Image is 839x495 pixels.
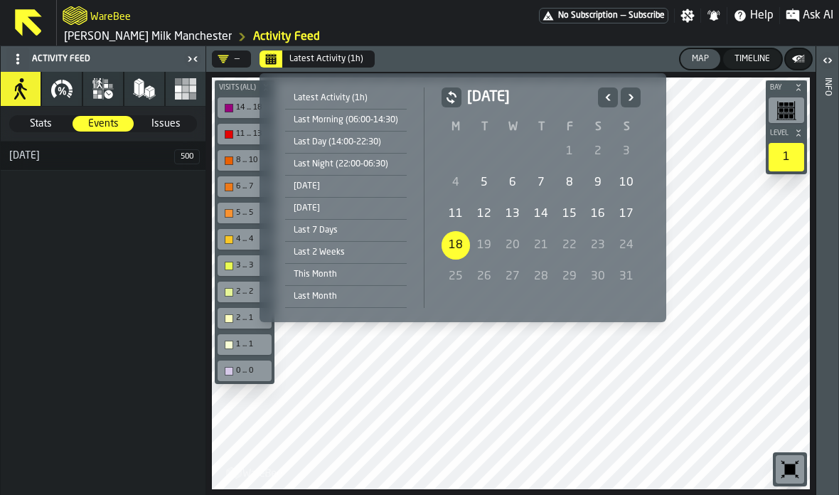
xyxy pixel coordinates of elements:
div: Last 2 Weeks [285,245,407,260]
button: button- [442,87,461,107]
div: 20 [498,231,527,260]
div: 22 [555,231,584,260]
div: Thursday, 14 August 2025 [527,200,555,228]
div: Tuesday, 12 August 2025 [470,200,498,228]
div: 26 [470,262,498,291]
div: Friday, 8 August 2025 [555,169,584,197]
div: Friday, 15 August 2025 [555,200,584,228]
div: Wednesday, 13 August 2025 [498,200,527,228]
th: M [442,119,470,136]
div: 24 [612,231,641,260]
div: Tuesday, 19 August 2025 [470,231,498,260]
div: Sunday, 3 August 2025 [612,137,641,166]
div: 21 [527,231,555,260]
div: 13 [498,200,527,228]
div: 23 [584,231,612,260]
div: 7 [527,169,555,197]
div: Wednesday, 6 August 2025 [498,169,527,197]
div: Saturday, 23 August 2025 [584,231,612,260]
div: 8 [555,169,584,197]
div: 18 [442,231,470,260]
div: Tuesday, 26 August 2025 [470,262,498,291]
div: Latest Activity (1h) [285,90,407,106]
div: Sunday, 24 August 2025 [612,231,641,260]
button: Next [621,87,641,107]
div: Thursday, 28 August 2025 [527,262,555,291]
div: Thursday, 21 August 2025 [527,231,555,260]
button: Previous [598,87,618,107]
div: 1 [555,137,584,166]
div: Saturday, 2 August 2025 [584,137,612,166]
div: Last Night (22:00-06:30) [285,156,407,172]
div: 14 [527,200,555,228]
div: [DATE] [285,179,407,194]
div: 27 [498,262,527,291]
div: Last 7 Days [285,223,407,238]
div: Wednesday, 20 August 2025 [498,231,527,260]
div: Wednesday, 27 August 2025 [498,262,527,291]
div: Saturday, 16 August 2025 [584,200,612,228]
th: F [555,119,584,136]
div: Saturday, 9 August 2025 [584,169,612,197]
div: Sunday, 17 August 2025 [612,200,641,228]
div: August 2025 [442,87,641,292]
h2: [DATE] [467,87,592,107]
div: Sunday, 10 August 2025 [612,169,641,197]
div: 10 [612,169,641,197]
div: 17 [612,200,641,228]
div: 12 [470,200,498,228]
div: 5 [470,169,498,197]
div: Friday, 22 August 2025 [555,231,584,260]
div: 11 [442,200,470,228]
div: Today, Selected Date: Monday, 18 August 2025, Monday, 18 August 2025 selected, Last available date [442,231,470,260]
table: August 2025 [442,119,641,292]
th: T [470,119,498,136]
div: 3 [612,137,641,166]
div: Friday, 29 August 2025 [555,262,584,291]
div: [DATE] [285,201,407,216]
div: 19 [470,231,498,260]
div: 30 [584,262,612,291]
div: 29 [555,262,584,291]
div: Saturday, 30 August 2025 [584,262,612,291]
div: 16 [584,200,612,228]
div: 31 [612,262,641,291]
th: W [498,119,527,136]
th: T [527,119,555,136]
div: 15 [555,200,584,228]
div: Thursday, 7 August 2025 [527,169,555,197]
div: 6 [498,169,527,197]
div: 4 [442,169,470,197]
div: Monday, 11 August 2025 [442,200,470,228]
div: This Month [285,267,407,282]
div: Tuesday, 5 August 2025, First available date [470,169,498,197]
th: S [584,119,612,136]
div: 28 [527,262,555,291]
div: Sunday, 31 August 2025 [612,262,641,291]
div: 9 [584,169,612,197]
div: Select date range Select date range [271,85,655,311]
div: Friday, 1 August 2025 [555,137,584,166]
div: 2 [584,137,612,166]
div: Last Morning (06:00-14:30) [285,112,407,128]
div: Monday, 4 August 2025 [442,169,470,197]
div: Last Month [285,289,407,304]
div: Monday, 25 August 2025 [442,262,470,291]
div: Last Day (14:00-22:30) [285,134,407,150]
div: 25 [442,262,470,291]
th: S [612,119,641,136]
